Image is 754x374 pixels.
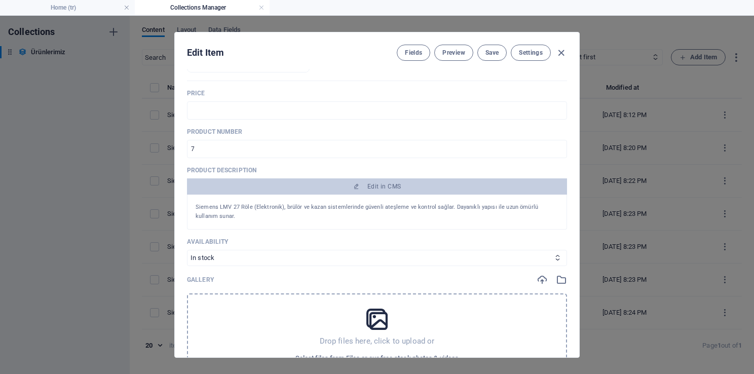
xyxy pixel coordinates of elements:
[519,49,543,57] span: Settings
[187,276,214,284] p: Gallery
[187,128,567,136] p: Product number
[485,49,499,57] span: Save
[187,166,567,174] p: Product description
[135,2,270,13] h4: Collections Manager
[397,45,430,61] button: Fields
[556,274,567,285] i: Select from file manager or stock photos
[367,182,401,191] span: Edit in CMS
[187,140,567,158] input: 0
[293,350,461,366] button: Select files from Files or our free stock photos & videos
[434,45,473,61] button: Preview
[477,45,507,61] button: Save
[187,89,567,97] p: Price
[442,49,465,57] span: Preview
[187,238,567,246] p: Availability
[511,45,551,61] button: Settings
[405,49,422,57] span: Fields
[187,178,567,195] button: Edit in CMS
[295,352,459,364] span: Select files from Files or our free stock photos & videos
[320,336,435,346] p: Drop files here, click to upload or
[187,47,224,59] h2: Edit Item
[196,203,558,221] p: Siemens LMV 27 Röle (Elektronik), brülör ve kazan sistemlerinde güvenli ateşleme ve kontrol sağla...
